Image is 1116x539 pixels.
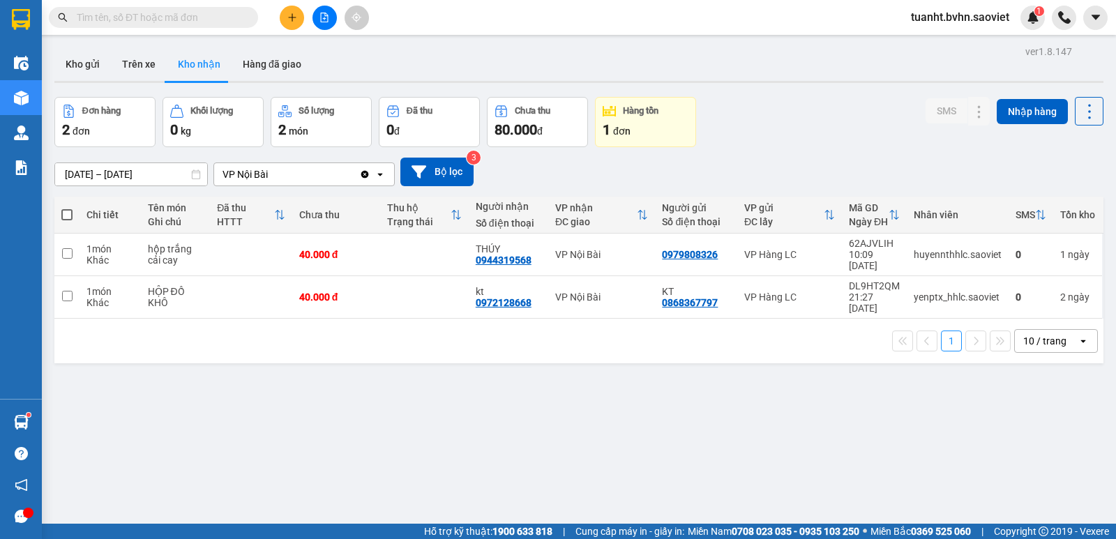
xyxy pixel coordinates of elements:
[476,286,541,297] div: kt
[1009,197,1053,234] th: Toggle SortBy
[387,202,450,213] div: Thu hộ
[86,243,134,255] div: 1 món
[86,297,134,308] div: Khác
[487,97,588,147] button: Chưa thu80.000đ
[15,447,28,460] span: question-circle
[407,106,432,116] div: Đã thu
[863,529,867,534] span: ⚪️
[14,91,29,105] img: warehouse-icon
[688,524,859,539] span: Miền Nam
[563,524,565,539] span: |
[744,202,824,213] div: VP gửi
[278,121,286,138] span: 2
[555,216,637,227] div: ĐC giao
[744,249,835,260] div: VP Hàng LC
[1089,11,1102,24] span: caret-down
[1058,11,1071,24] img: phone-icon
[217,216,274,227] div: HTTT
[319,13,329,22] span: file-add
[15,510,28,523] span: message
[737,197,842,234] th: Toggle SortBy
[849,238,900,249] div: 62AJVLIH
[981,524,983,539] span: |
[62,121,70,138] span: 2
[299,106,334,116] div: Số lượng
[1016,291,1046,303] div: 0
[232,47,312,81] button: Hàng đã giao
[14,126,29,140] img: warehouse-icon
[555,249,648,260] div: VP Nội Bài
[1068,291,1089,303] span: ngày
[181,126,191,137] span: kg
[400,158,474,186] button: Bộ lọc
[424,524,552,539] span: Hỗ trợ kỹ thuật:
[12,9,30,30] img: logo-vxr
[280,6,304,30] button: plus
[379,97,480,147] button: Đã thu0đ
[603,121,610,138] span: 1
[476,243,541,255] div: THÚY
[86,255,134,266] div: Khác
[55,163,207,185] input: Select a date range.
[1034,6,1044,16] sup: 1
[900,8,1020,26] span: tuanht.bvhn.saoviet
[386,121,394,138] span: 0
[352,13,361,22] span: aim
[1060,209,1095,220] div: Tồn kho
[269,167,271,181] input: Selected VP Nội Bài.
[1027,11,1039,24] img: icon-new-feature
[1068,249,1089,260] span: ngày
[476,255,531,266] div: 0944319568
[849,291,900,314] div: 21:27 [DATE]
[86,286,134,297] div: 1 món
[548,197,655,234] th: Toggle SortBy
[1078,335,1089,347] svg: open
[662,286,730,297] div: KT
[223,167,268,181] div: VP Nội Bài
[662,297,718,308] div: 0868367797
[375,169,386,180] svg: open
[14,56,29,70] img: warehouse-icon
[15,478,28,492] span: notification
[359,169,370,180] svg: Clear value
[1025,44,1072,59] div: ver 1.8.147
[849,280,900,291] div: DL9HT2QM
[86,209,134,220] div: Chi tiết
[842,197,907,234] th: Toggle SortBy
[163,97,264,147] button: Khối lượng0kg
[623,106,658,116] div: Hàng tồn
[555,202,637,213] div: VP nhận
[467,151,481,165] sup: 3
[148,216,204,227] div: Ghi chú
[27,413,31,417] sup: 1
[1060,249,1095,260] div: 1
[271,97,372,147] button: Số lượng2món
[914,291,1002,303] div: yenptx_hhlc.saoviet
[299,209,373,220] div: Chưa thu
[997,99,1068,124] button: Nhập hàng
[849,202,889,213] div: Mã GD
[1039,526,1048,536] span: copyright
[345,6,369,30] button: aim
[387,216,450,227] div: Trạng thái
[73,126,90,137] span: đơn
[613,126,631,137] span: đơn
[555,291,648,303] div: VP Nội Bài
[1016,249,1046,260] div: 0
[312,6,337,30] button: file-add
[299,249,373,260] div: 40.000 đ
[662,249,718,260] div: 0979808326
[54,47,111,81] button: Kho gửi
[537,126,543,137] span: đ
[148,286,204,308] div: HỘP ĐỒ KHÔ
[299,291,373,303] div: 40.000 đ
[14,415,29,430] img: warehouse-icon
[1036,6,1041,16] span: 1
[595,97,696,147] button: Hàng tồn1đơn
[476,201,541,212] div: Người nhận
[77,10,241,25] input: Tìm tên, số ĐT hoặc mã đơn
[190,106,233,116] div: Khối lượng
[148,202,204,213] div: Tên món
[911,526,971,537] strong: 0369 525 060
[926,98,967,123] button: SMS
